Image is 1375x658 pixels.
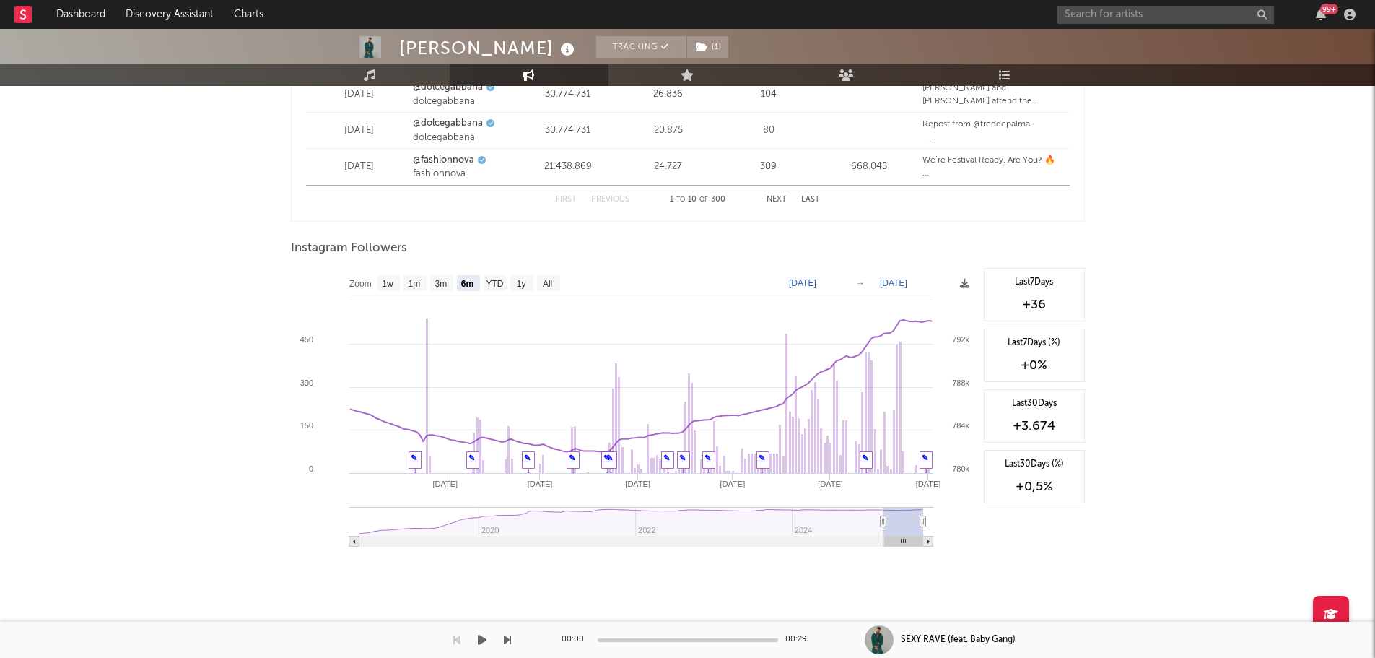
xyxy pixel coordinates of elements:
span: of [699,196,708,203]
div: [PERSON_NAME] and [PERSON_NAME] attend the #DGParcoDeiPrincipi Spring-Summer 2021 Men’s Fashion S... [922,82,1062,108]
div: 00:00 [562,631,590,649]
div: +0 % [992,357,1077,374]
a: ✎ [603,454,610,462]
text: All [542,279,551,289]
text: 1m [408,279,420,289]
text: [DATE] [527,480,552,488]
input: Search for artists [1057,6,1274,24]
div: Last 30 Days (%) [992,458,1077,471]
a: ✎ [922,454,928,462]
a: ✎ [524,454,531,462]
div: ⁣Repost from @freddepalma ⠀ ⠀ For the launch of his new single, [PERSON_NAME] wears a short-sleev... [922,118,1062,144]
span: ( 1 ) [686,36,729,58]
div: 80 [722,124,815,138]
div: [DATE] [313,124,406,138]
text: YTD [486,279,503,289]
a: ✎ [862,454,868,462]
div: +36 [992,296,1077,313]
text: [DATE] [432,480,458,488]
a: ✎ [704,454,711,462]
text: 780k [952,464,969,473]
div: +0,5 % [992,478,1077,495]
a: ✎ [759,454,765,462]
div: +3.674 [992,417,1077,435]
text: [DATE] [789,278,816,288]
div: [DATE] [313,160,406,174]
button: (1) [687,36,728,58]
button: First [556,196,577,204]
div: Last 7 Days [992,276,1077,289]
a: ✎ [411,454,417,462]
div: SEXY RAVE (feat. Baby Gang) [901,633,1016,646]
div: 99 + [1320,4,1338,14]
div: 21.438.869 [521,160,614,174]
a: ✎ [663,454,670,462]
div: 30.774.731 [521,87,614,102]
text: [DATE] [818,480,843,488]
text: 0 [308,464,313,473]
div: [PERSON_NAME] [399,36,578,60]
a: @fashionnova [413,153,474,168]
div: ⁠We’re Festival Ready, Are You? 🔥 👉 Clear Skies 2 Piece PVC Strap Bikini TAP To Shop [922,154,1062,180]
a: ✎ [468,454,475,462]
text: 6m [460,279,473,289]
div: [DATE] [313,87,406,102]
text: 3m [435,279,447,289]
text: [DATE] [915,480,940,488]
text: 300 [300,378,313,387]
a: @dolcegabbana [413,116,483,131]
div: 24.727 [621,160,715,174]
div: dolcegabbana [413,131,514,145]
span: to [676,196,685,203]
text: 1w [382,279,393,289]
text: [DATE] [625,480,650,488]
div: 30.774.731 [521,124,614,138]
button: Next [767,196,787,204]
div: 20.875 [621,124,715,138]
span: Instagram Followers [291,240,407,257]
a: ✎ [679,454,686,462]
text: [DATE] [880,278,907,288]
button: Tracking [596,36,686,58]
text: [DATE] [720,480,745,488]
div: dolcegabbana [413,95,514,109]
div: 104 [722,87,815,102]
div: 00:29 [785,631,814,649]
div: Last 7 Days (%) [992,337,1077,350]
text: 788k [952,378,969,387]
button: Previous [591,196,629,204]
a: ✎ [569,454,575,462]
div: 668.045 [822,160,915,174]
text: 1y [516,279,525,289]
div: 26.836 [621,87,715,102]
text: → [856,278,865,288]
text: 792k [952,335,969,344]
div: Last 30 Days [992,397,1077,410]
text: 450 [300,335,313,344]
div: fashionnova [413,167,514,181]
button: 99+ [1316,9,1326,20]
text: Zoom [349,279,372,289]
button: Last [801,196,820,204]
div: 309 [722,160,815,174]
a: @dolcegabbana [413,80,483,95]
text: 150 [300,421,313,430]
div: 1 10 300 [658,191,738,209]
text: 784k [952,421,969,430]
